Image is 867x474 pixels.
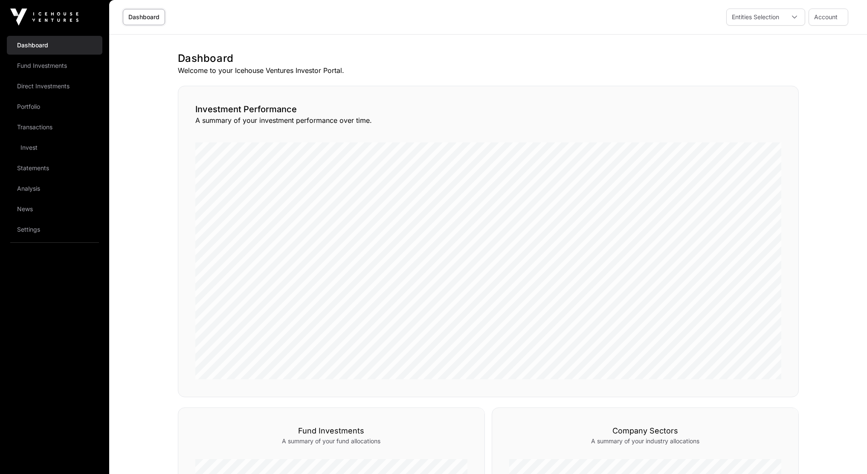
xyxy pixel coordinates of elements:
[7,200,102,218] a: News
[7,138,102,157] a: Invest
[195,103,781,115] h2: Investment Performance
[178,65,799,76] p: Welcome to your Icehouse Ventures Investor Portal.
[7,77,102,96] a: Direct Investments
[195,115,781,125] p: A summary of your investment performance over time.
[178,52,799,65] h1: Dashboard
[195,437,467,445] p: A summary of your fund allocations
[7,56,102,75] a: Fund Investments
[7,179,102,198] a: Analysis
[7,118,102,137] a: Transactions
[123,9,165,25] a: Dashboard
[195,425,467,437] h3: Fund Investments
[7,36,102,55] a: Dashboard
[509,425,781,437] h3: Company Sectors
[809,9,848,26] button: Account
[727,9,784,25] div: Entities Selection
[10,9,78,26] img: Icehouse Ventures Logo
[7,220,102,239] a: Settings
[7,159,102,177] a: Statements
[509,437,781,445] p: A summary of your industry allocations
[7,97,102,116] a: Portfolio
